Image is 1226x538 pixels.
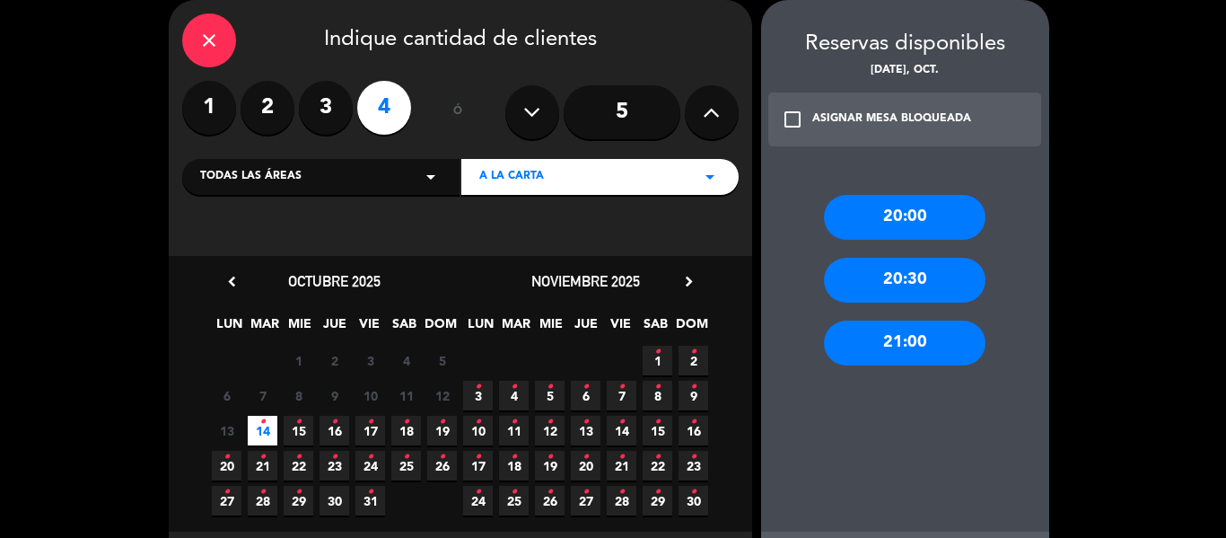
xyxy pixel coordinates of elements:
i: • [439,408,445,437]
i: chevron_right [679,272,698,291]
span: 23 [679,451,708,481]
span: 4 [391,346,421,375]
i: • [654,408,661,437]
i: • [690,443,696,472]
span: 21 [248,451,277,481]
span: 24 [355,451,385,481]
i: • [367,443,373,472]
i: • [654,373,661,401]
span: MIE [285,313,314,343]
i: • [511,443,517,472]
span: 12 [427,381,457,410]
i: • [223,478,230,507]
span: 31 [355,486,385,516]
span: MAR [250,313,279,343]
i: • [331,443,337,472]
i: • [690,408,696,437]
span: 8 [643,381,672,410]
span: SAB [641,313,670,343]
i: • [403,443,409,472]
span: 9 [320,381,349,410]
i: • [547,478,553,507]
i: • [439,443,445,472]
i: • [618,373,625,401]
span: DOM [425,313,454,343]
div: Indique cantidad de clientes [182,13,739,67]
span: 23 [320,451,349,481]
i: • [475,373,481,401]
span: 13 [571,416,600,445]
i: • [582,443,589,472]
span: VIE [355,313,384,343]
span: 19 [535,451,565,481]
label: 2 [241,81,294,135]
span: 2 [320,346,349,375]
span: 14 [607,416,636,445]
span: JUE [320,313,349,343]
i: • [367,478,373,507]
i: • [547,408,553,437]
i: • [547,373,553,401]
i: • [259,443,266,472]
span: 14 [248,416,277,445]
div: Reservas disponibles [761,27,1049,62]
span: octubre 2025 [288,272,381,290]
label: 1 [182,81,236,135]
span: 10 [463,416,493,445]
span: 20 [212,451,241,481]
span: 30 [320,486,349,516]
span: MIE [536,313,565,343]
i: • [223,443,230,472]
span: 28 [248,486,277,516]
i: • [690,373,696,401]
i: • [547,443,553,472]
span: 27 [212,486,241,516]
span: 29 [284,486,313,516]
span: 5 [535,381,565,410]
span: 24 [463,486,493,516]
span: 25 [499,486,529,516]
span: 21 [607,451,636,481]
div: ASIGNAR MESA BLOQUEADA [812,110,971,128]
i: arrow_drop_down [420,166,442,188]
label: 4 [357,81,411,135]
i: • [618,408,625,437]
span: 3 [355,346,385,375]
i: • [295,443,302,472]
i: close [198,30,220,51]
span: 1 [284,346,313,375]
span: SAB [390,313,419,343]
span: 7 [607,381,636,410]
span: 26 [427,451,457,481]
span: 11 [391,381,421,410]
span: 9 [679,381,708,410]
span: 6 [571,381,600,410]
i: • [618,443,625,472]
span: A LA CARTA [479,168,544,186]
span: 17 [355,416,385,445]
i: • [475,478,481,507]
span: 2 [679,346,708,375]
span: 20 [571,451,600,481]
i: • [654,478,661,507]
span: VIE [606,313,635,343]
i: • [690,338,696,366]
i: • [511,408,517,437]
label: 3 [299,81,353,135]
span: 7 [248,381,277,410]
i: • [690,478,696,507]
i: • [259,408,266,437]
i: • [367,408,373,437]
span: 26 [535,486,565,516]
span: 6 [212,381,241,410]
i: • [582,373,589,401]
span: 8 [284,381,313,410]
i: • [259,478,266,507]
i: • [582,478,589,507]
div: ó [429,81,487,144]
span: 19 [427,416,457,445]
span: 11 [499,416,529,445]
span: 15 [643,416,672,445]
span: 16 [679,416,708,445]
span: 12 [535,416,565,445]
